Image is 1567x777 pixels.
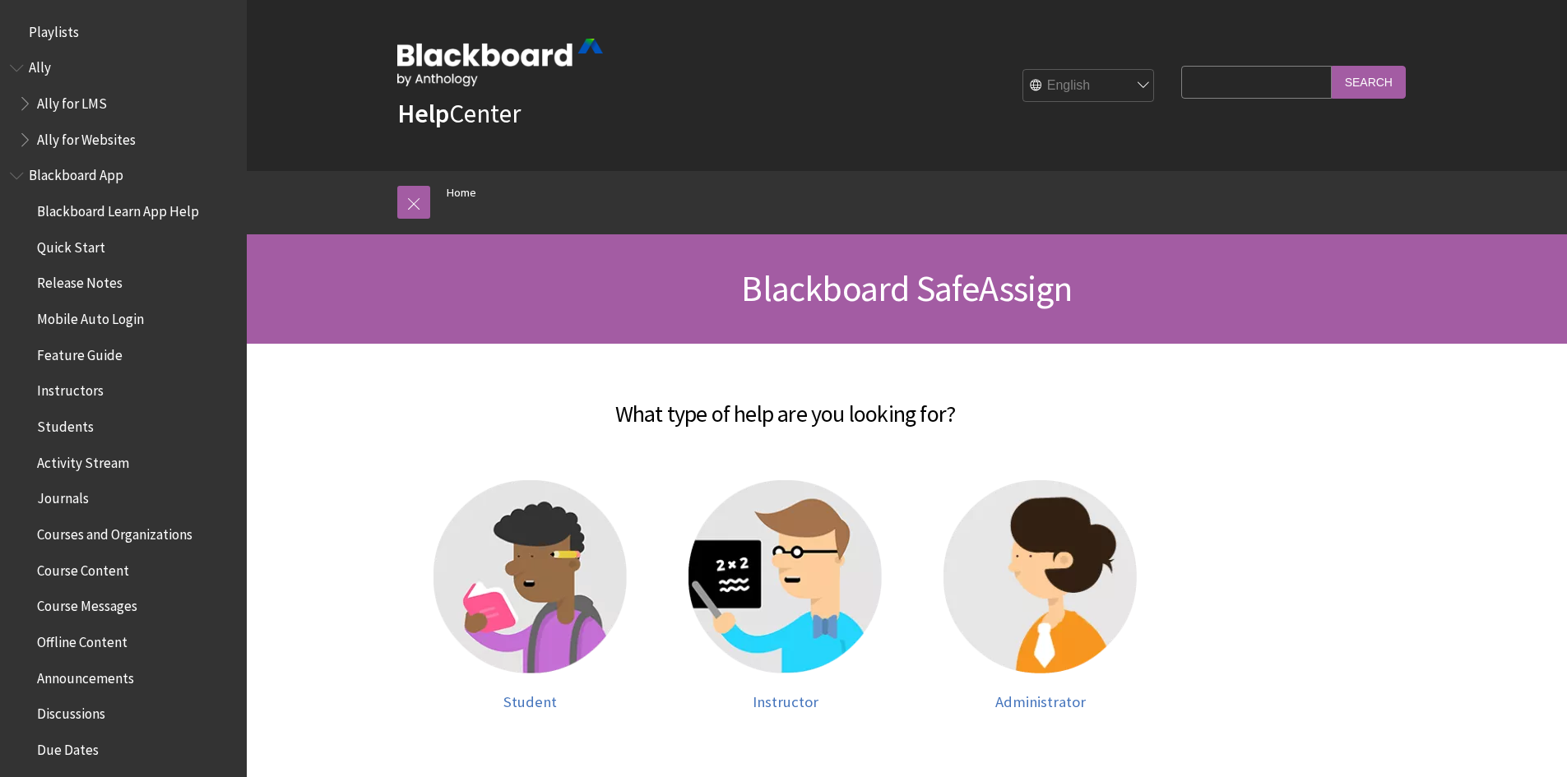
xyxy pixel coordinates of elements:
[397,97,521,130] a: HelpCenter
[37,341,123,363] span: Feature Guide
[37,593,137,615] span: Course Messages
[37,736,99,758] span: Due Dates
[433,480,627,673] img: Student help
[688,480,882,673] img: Instructor help
[37,305,144,327] span: Mobile Auto Login
[675,480,897,711] a: Instructor help Instructor
[503,692,557,711] span: Student
[37,485,89,507] span: Journals
[276,377,1296,431] h2: What type of help are you looking for?
[397,97,449,130] strong: Help
[1332,66,1406,98] input: Search
[29,18,79,40] span: Playlists
[420,480,642,711] a: Student help Student
[37,234,105,256] span: Quick Start
[10,54,237,154] nav: Book outline for Anthology Ally Help
[37,449,129,471] span: Activity Stream
[29,54,51,76] span: Ally
[37,197,199,220] span: Blackboard Learn App Help
[37,377,104,400] span: Instructors
[1023,70,1155,103] select: Site Language Selector
[447,183,476,203] a: Home
[37,557,129,579] span: Course Content
[29,162,123,184] span: Blackboard App
[37,664,134,687] span: Announcements
[397,39,603,86] img: Blackboard by Anthology
[10,18,237,46] nav: Book outline for Playlists
[37,126,136,148] span: Ally for Websites
[37,520,192,543] span: Courses and Organizations
[995,692,1086,711] span: Administrator
[753,692,818,711] span: Instructor
[930,480,1152,711] a: Administrator help Administrator
[37,700,105,722] span: Discussions
[37,270,123,292] span: Release Notes
[37,90,107,112] span: Ally for LMS
[943,480,1137,673] img: Administrator help
[741,266,1072,311] span: Blackboard SafeAssign
[37,628,127,650] span: Offline Content
[37,413,94,435] span: Students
